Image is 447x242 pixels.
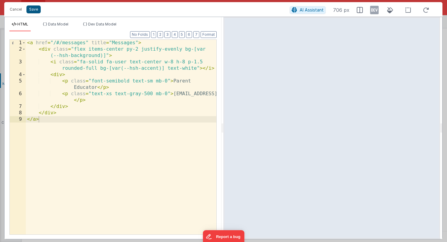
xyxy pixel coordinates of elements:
span: AI Assistant [300,7,324,12]
span: 706 px [333,6,349,14]
div: 8 [10,110,26,116]
span: HTML [17,22,28,26]
button: 1 [151,31,156,38]
button: 6 [186,31,192,38]
div: 4 [10,72,26,78]
button: 2 [157,31,163,38]
span: Dev Data Model [88,22,116,26]
div: 1 [10,40,26,46]
button: 4 [172,31,178,38]
div: 9 [10,116,26,123]
span: Data Model [48,22,68,26]
div: 2 [10,46,26,59]
button: Save [26,5,41,13]
div: 7 [10,103,26,110]
div: 6 [10,91,26,103]
button: Format [201,31,217,38]
button: AI Assistant [290,6,326,14]
button: 3 [164,31,170,38]
div: 5 [10,78,26,91]
button: No Folds [130,31,150,38]
div: 3 [10,59,26,72]
button: Cancel [7,5,25,14]
button: 7 [193,31,199,38]
button: 5 [179,31,185,38]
